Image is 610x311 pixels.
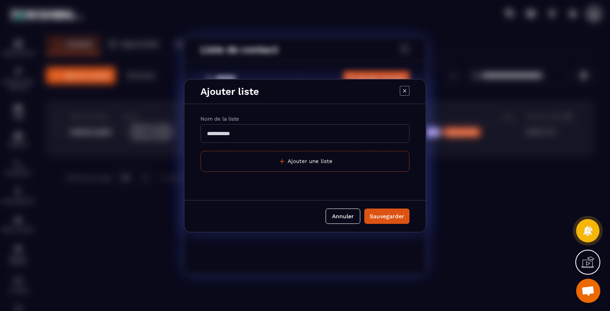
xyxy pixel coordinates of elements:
[201,151,409,172] button: Ajouter une liste
[326,209,360,224] button: Annuler
[364,209,409,224] button: Sauvegarder
[370,212,404,220] div: Sauvegarder
[576,279,600,303] div: Ouvrir le chat
[201,116,239,122] label: Nom de la liste
[201,86,259,97] p: Ajouter liste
